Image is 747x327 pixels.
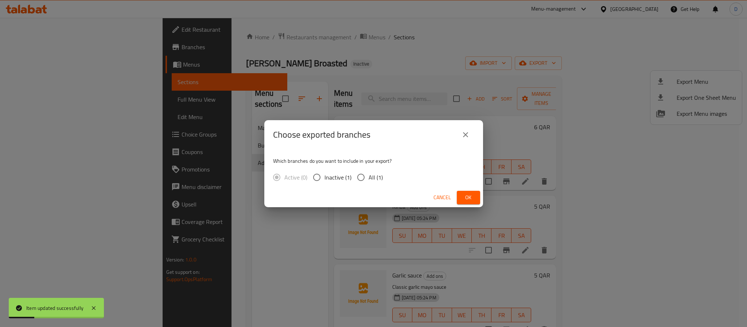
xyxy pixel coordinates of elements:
span: Active (0) [284,173,307,182]
p: Which branches do you want to include in your export? [273,157,474,165]
button: Cancel [431,191,454,204]
button: close [457,126,474,143]
div: Item updated successfully [26,304,83,312]
span: Ok [463,193,474,202]
button: Ok [457,191,480,204]
span: Cancel [433,193,451,202]
span: All (1) [369,173,383,182]
h2: Choose exported branches [273,129,370,141]
span: Inactive (1) [324,173,351,182]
